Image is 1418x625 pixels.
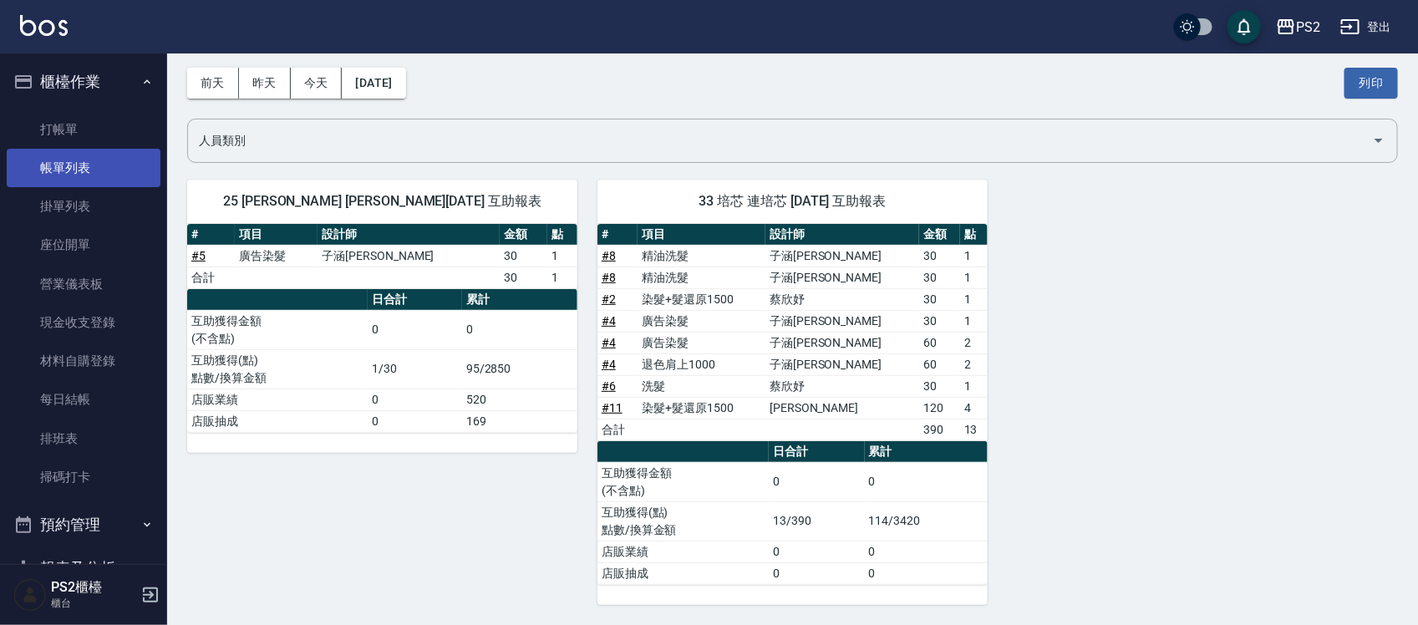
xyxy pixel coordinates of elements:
[187,68,239,99] button: 前天
[960,310,988,332] td: 1
[1365,127,1392,154] button: Open
[597,541,769,562] td: 店販業績
[51,579,136,596] h5: PS2櫃檯
[765,332,919,353] td: 子涵[PERSON_NAME]
[318,245,499,267] td: 子涵[PERSON_NAME]
[765,288,919,310] td: 蔡欣妤
[187,349,368,389] td: 互助獲得(點) 點數/換算金額
[7,380,160,419] a: 每日結帳
[7,60,160,104] button: 櫃檯作業
[765,267,919,288] td: 子涵[PERSON_NAME]
[1334,12,1398,43] button: 登出
[597,224,988,441] table: a dense table
[187,224,235,246] th: #
[960,267,988,288] td: 1
[7,303,160,342] a: 現金收支登錄
[765,353,919,375] td: 子涵[PERSON_NAME]
[865,541,988,562] td: 0
[919,332,959,353] td: 60
[960,245,988,267] td: 1
[769,501,865,541] td: 13/390
[500,267,547,288] td: 30
[7,149,160,187] a: 帳單列表
[7,187,160,226] a: 掛單列表
[769,441,865,463] th: 日合計
[638,310,765,332] td: 廣告染髮
[462,389,577,410] td: 520
[865,562,988,584] td: 0
[597,501,769,541] td: 互助獲得(點) 點數/換算金額
[602,379,616,393] a: #6
[919,267,959,288] td: 30
[239,68,291,99] button: 昨天
[187,389,368,410] td: 店販業績
[960,353,988,375] td: 2
[919,397,959,419] td: 120
[235,245,318,267] td: 廣告染髮
[765,310,919,332] td: 子涵[PERSON_NAME]
[7,265,160,303] a: 營業儀表板
[187,224,577,289] table: a dense table
[462,310,577,349] td: 0
[602,249,616,262] a: #8
[865,462,988,501] td: 0
[207,193,557,210] span: 25 [PERSON_NAME] [PERSON_NAME][DATE] 互助報表
[960,419,988,440] td: 13
[919,375,959,397] td: 30
[368,310,462,349] td: 0
[368,410,462,432] td: 0
[368,349,462,389] td: 1/30
[638,267,765,288] td: 精油洗髮
[187,410,368,432] td: 店販抽成
[7,458,160,496] a: 掃碼打卡
[919,353,959,375] td: 60
[960,224,988,246] th: 點
[769,562,865,584] td: 0
[765,245,919,267] td: 子涵[PERSON_NAME]
[769,462,865,501] td: 0
[618,193,968,210] span: 33 培芯 連培芯 [DATE] 互助報表
[368,389,462,410] td: 0
[960,288,988,310] td: 1
[919,288,959,310] td: 30
[195,126,1365,155] input: 人員名稱
[500,245,547,267] td: 30
[602,314,616,328] a: #4
[7,226,160,264] a: 座位開單
[765,397,919,419] td: [PERSON_NAME]
[919,419,959,440] td: 390
[765,375,919,397] td: 蔡欣妤
[597,462,769,501] td: 互助獲得金額 (不含點)
[7,419,160,458] a: 排班表
[187,310,368,349] td: 互助獲得金額 (不含點)
[1344,68,1398,99] button: 列印
[638,245,765,267] td: 精油洗髮
[919,245,959,267] td: 30
[602,336,616,349] a: #4
[187,289,577,433] table: a dense table
[638,224,765,246] th: 項目
[368,289,462,311] th: 日合計
[547,267,577,288] td: 1
[638,288,765,310] td: 染髮+髮還原1500
[51,596,136,611] p: 櫃台
[960,332,988,353] td: 2
[602,358,616,371] a: #4
[602,401,623,414] a: #11
[638,353,765,375] td: 退色肩上1000
[960,397,988,419] td: 4
[7,546,160,590] button: 報表及分析
[7,342,160,380] a: 材料自購登錄
[235,224,318,246] th: 項目
[462,410,577,432] td: 169
[919,310,959,332] td: 30
[342,68,405,99] button: [DATE]
[20,15,68,36] img: Logo
[597,419,638,440] td: 合計
[765,224,919,246] th: 設計師
[547,245,577,267] td: 1
[547,224,577,246] th: 點
[191,249,206,262] a: #5
[7,503,160,546] button: 預約管理
[769,541,865,562] td: 0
